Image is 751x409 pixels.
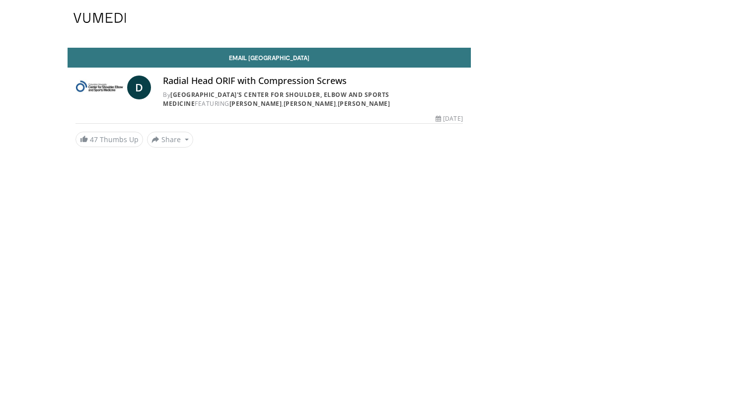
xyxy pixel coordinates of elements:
[163,76,463,86] h4: Radial Head ORIF with Compression Screws
[75,132,143,147] a: 47 Thumbs Up
[90,135,98,144] span: 47
[284,99,336,108] a: [PERSON_NAME]
[75,76,123,99] img: Columbia University's Center for Shoulder, Elbow and Sports Medicine
[163,90,389,108] a: [GEOGRAPHIC_DATA]'s Center for Shoulder, Elbow and Sports Medicine
[127,76,151,99] a: D
[68,48,471,68] a: Email [GEOGRAPHIC_DATA]
[338,99,390,108] a: [PERSON_NAME]
[163,90,463,108] div: By FEATURING , ,
[147,132,193,148] button: Share
[229,99,282,108] a: [PERSON_NAME]
[74,13,126,23] img: VuMedi Logo
[436,114,462,123] div: [DATE]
